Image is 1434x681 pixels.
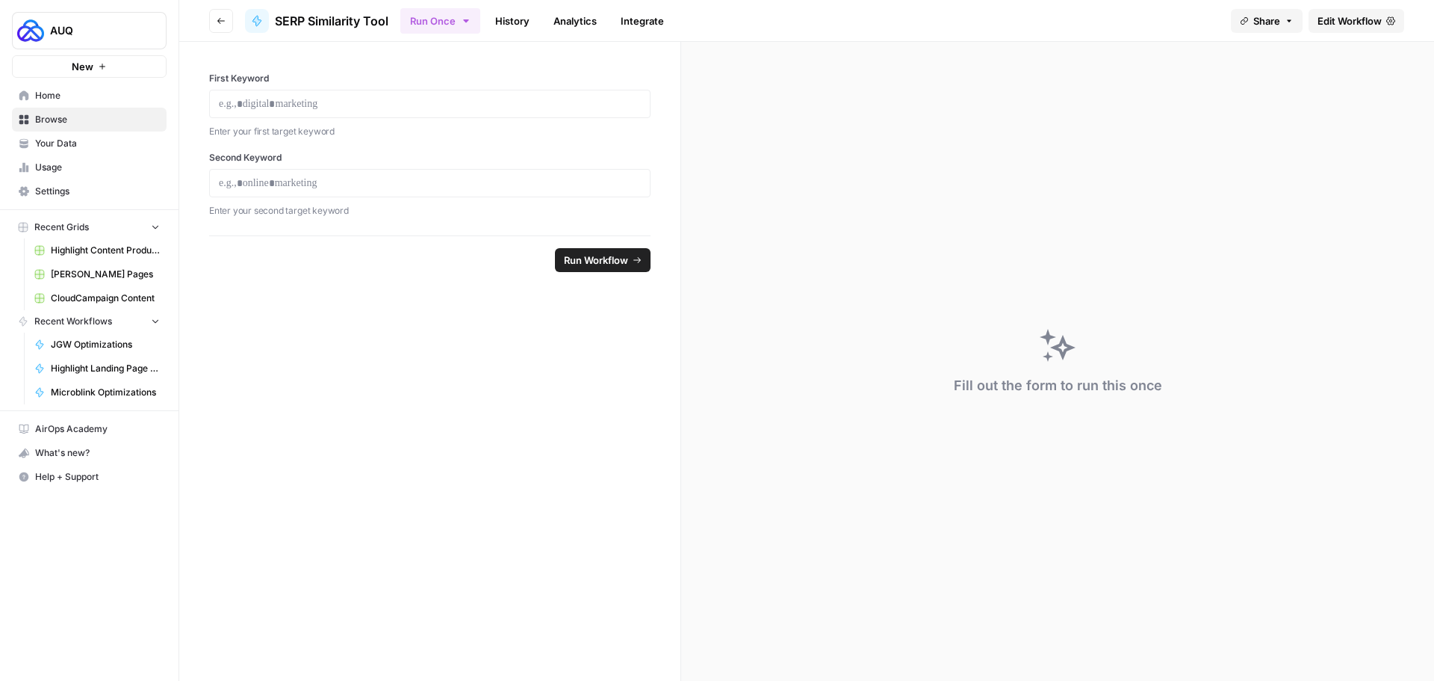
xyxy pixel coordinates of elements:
span: CloudCampaign Content [51,292,160,305]
a: Microblink Optimizations [28,380,167,404]
button: Recent Grids [12,216,167,238]
a: Settings [12,179,167,203]
span: SERP Similarity Tool [275,12,388,30]
button: Recent Workflows [12,310,167,333]
button: Run Once [400,8,480,34]
a: History [486,9,538,33]
span: Home [35,89,160,102]
button: Help + Support [12,465,167,489]
span: Browse [35,113,160,126]
a: CloudCampaign Content [28,286,167,310]
span: Help + Support [35,470,160,484]
a: [PERSON_NAME] Pages [28,262,167,286]
a: Home [12,84,167,108]
div: Fill out the form to run this once [954,375,1162,396]
span: Microblink Optimizations [51,386,160,399]
p: Enter your second target keyword [209,203,651,218]
a: Browse [12,108,167,132]
span: JGW Optimizations [51,338,160,351]
a: Highlight Landing Page Content [28,357,167,380]
span: Run Workflow [564,253,628,268]
a: JGW Optimizations [28,333,167,357]
a: Your Data [12,132,167,155]
div: What's new? [13,442,166,464]
p: Enter your first target keyword [209,124,651,139]
span: [PERSON_NAME] Pages [51,268,160,281]
span: Your Data [35,137,160,150]
a: Analytics [544,9,606,33]
label: First Keyword [209,72,651,85]
span: AUQ [50,23,140,38]
span: Share [1253,13,1280,28]
button: Run Workflow [555,248,651,272]
a: Usage [12,155,167,179]
button: Share [1231,9,1303,33]
span: Recent Grids [34,221,89,234]
span: Highlight Content Production [51,244,160,257]
button: New [12,55,167,78]
span: Highlight Landing Page Content [51,362,160,375]
span: Usage [35,161,160,174]
span: AirOps Academy [35,422,160,436]
a: Integrate [612,9,673,33]
a: SERP Similarity Tool [245,9,388,33]
a: Highlight Content Production [28,238,167,262]
button: Workspace: AUQ [12,12,167,49]
a: Edit Workflow [1309,9,1404,33]
span: Edit Workflow [1317,13,1382,28]
span: Recent Workflows [34,315,112,328]
label: Second Keyword [209,151,651,164]
span: Settings [35,185,160,198]
span: New [72,59,93,74]
img: AUQ Logo [17,17,44,44]
a: AirOps Academy [12,417,167,441]
button: What's new? [12,441,167,465]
